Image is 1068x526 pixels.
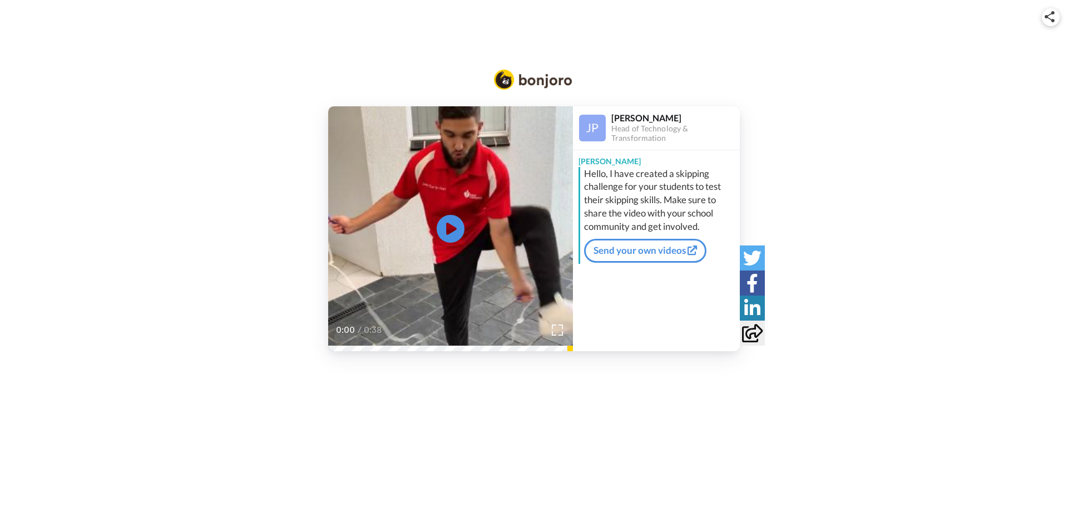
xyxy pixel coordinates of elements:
a: Send your own videos [584,239,706,262]
span: / [358,323,362,337]
span: 0:00 [336,323,355,337]
div: Head of Technology & Transformation [611,124,739,143]
img: Full screen [552,325,563,336]
div: Hello, I have created a skipping challenge for your students to test their skipping skills. Make ... [584,167,737,234]
img: ic_share.svg [1045,11,1055,22]
img: Profile Image [579,115,606,141]
img: Bonjoro Logo [494,70,572,90]
div: [PERSON_NAME] [573,150,740,167]
div: [PERSON_NAME] [611,112,739,123]
span: 0:38 [364,323,383,337]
